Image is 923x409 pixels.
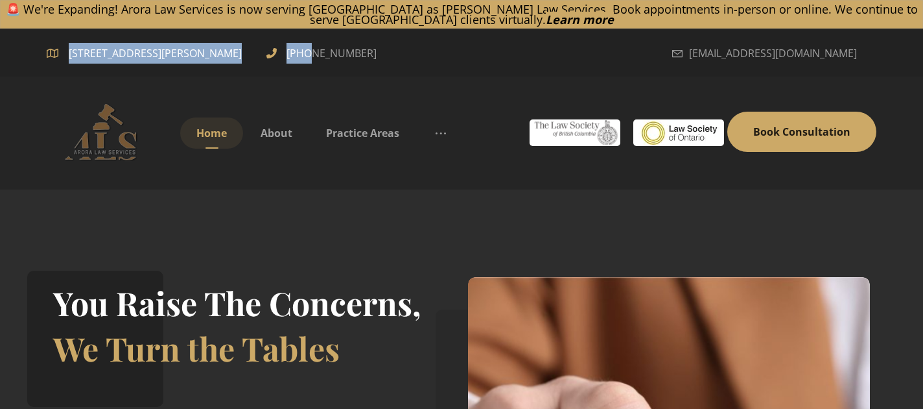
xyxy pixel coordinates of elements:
[47,103,163,161] a: Advocate (IN) | Barrister (CA) | Solicitor | Notary Public
[283,43,380,64] span: [PHONE_NUMBER]
[47,103,163,161] img: Arora Law Services
[1,4,922,25] p: 🚨 We're Expanding! Arora Law Services is now serving [GEOGRAPHIC_DATA] as [PERSON_NAME] Law Servi...
[753,125,850,139] span: Book Consultation
[266,45,380,59] a: [PHONE_NUMBER]
[47,45,247,59] a: [STREET_ADDRESS][PERSON_NAME]
[530,119,620,146] img: #
[64,43,247,64] span: [STREET_ADDRESS][PERSON_NAME]
[196,126,227,140] span: Home
[633,119,724,146] img: #
[53,280,421,326] h2: You Raise The Concerns,
[244,118,309,149] a: About
[417,118,465,149] a: More links
[261,126,292,140] span: About
[326,126,399,140] span: Practice Areas
[546,12,614,27] a: Learn more
[689,43,857,64] span: [EMAIL_ADDRESS][DOMAIN_NAME]
[727,112,876,152] a: Book Consultation
[310,118,415,149] a: Practice Areas
[180,118,243,149] a: Home
[53,327,340,370] span: We Turn the Tables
